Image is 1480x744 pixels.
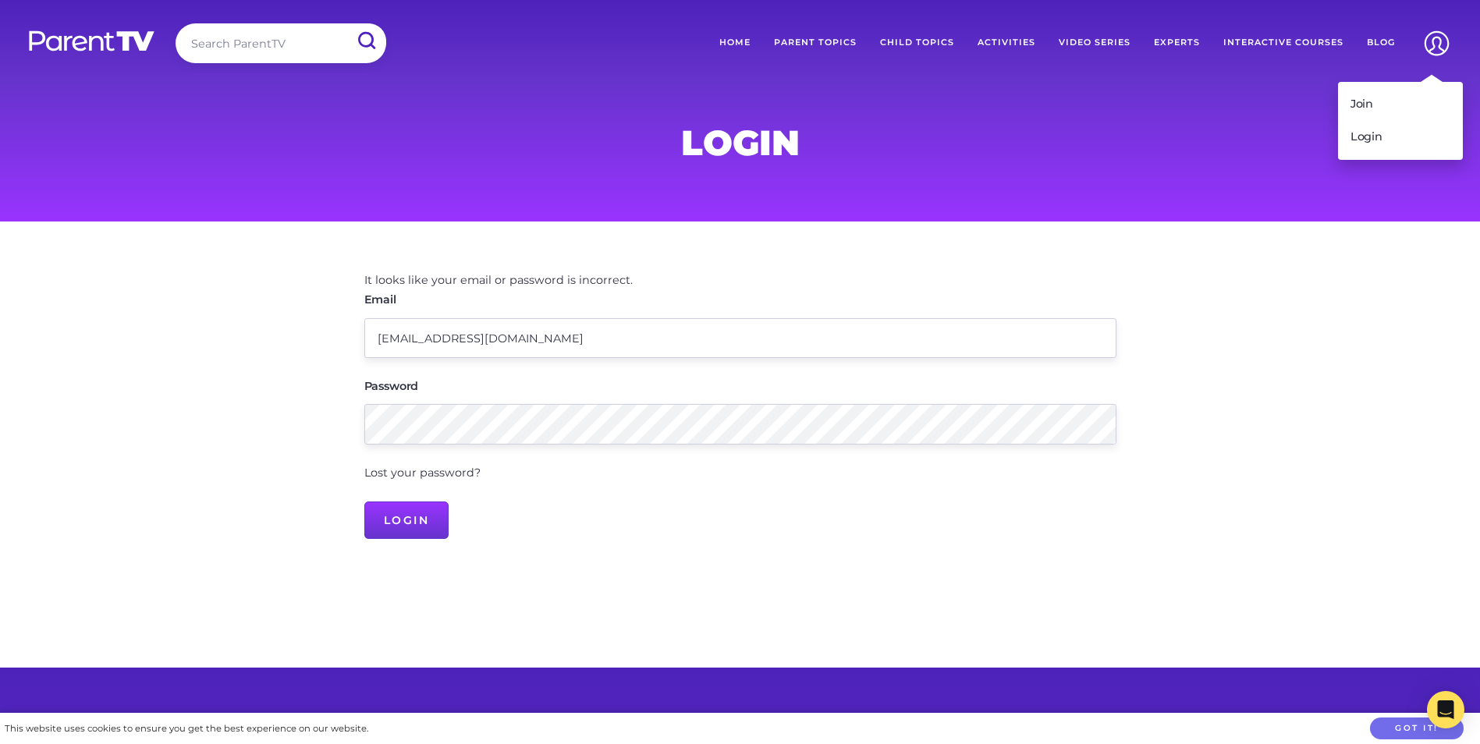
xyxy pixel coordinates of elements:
[1338,121,1463,154] a: Login
[868,23,966,62] a: Child Topics
[27,30,156,52] img: parenttv-logo-white.4c85aaf.svg
[1142,23,1212,62] a: Experts
[346,23,386,58] input: Submit
[1212,23,1355,62] a: Interactive Courses
[176,23,386,63] input: Search ParentTV
[364,271,1116,291] div: It looks like your email or password is incorrect.
[364,127,1116,158] h1: Login
[762,23,868,62] a: Parent Topics
[1427,691,1464,728] div: Open Intercom Messenger
[1355,23,1407,62] a: Blog
[1338,88,1463,121] a: Join
[364,466,481,480] a: Lost your password?
[5,721,368,737] div: This website uses cookies to ensure you get the best experience on our website.
[364,501,449,539] input: Login
[1417,23,1457,63] img: Account
[708,23,762,62] a: Home
[364,294,396,305] label: Email
[966,23,1047,62] a: Activities
[364,381,419,391] label: Password
[1370,717,1464,740] button: Got it!
[1047,23,1142,62] a: Video Series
